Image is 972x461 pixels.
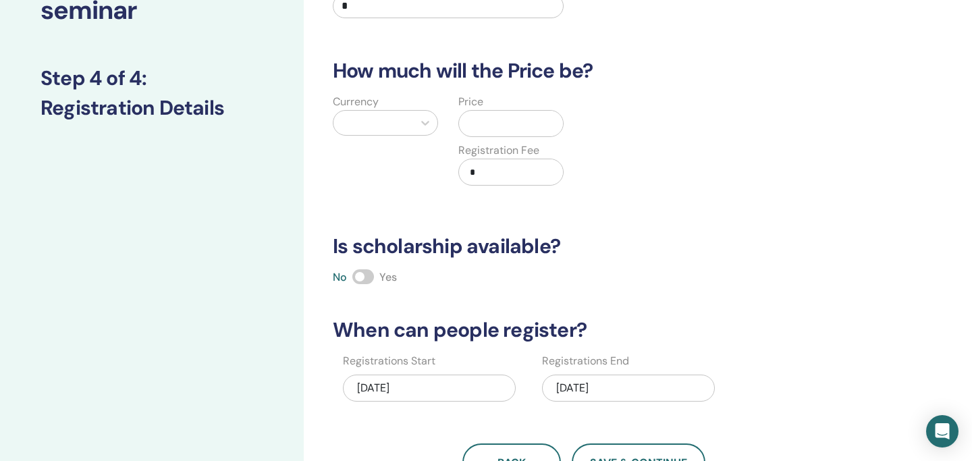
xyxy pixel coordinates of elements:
h3: Is scholarship available? [325,234,843,259]
h3: When can people register? [325,318,843,342]
h3: Step 4 of 4 : [40,66,263,90]
label: Registration Fee [458,142,539,159]
label: Registrations Start [343,353,435,369]
label: Price [458,94,483,110]
label: Currency [333,94,379,110]
div: [DATE] [542,375,715,402]
h3: How much will the Price be? [325,59,843,83]
span: Yes [379,270,397,284]
label: Registrations End [542,353,629,369]
div: [DATE] [343,375,516,402]
span: No [333,270,347,284]
div: Open Intercom Messenger [926,415,959,448]
h3: Registration Details [40,96,263,120]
